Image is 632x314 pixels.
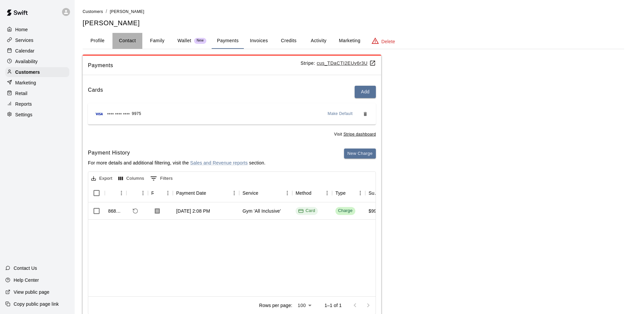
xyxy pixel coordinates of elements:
a: Stripe dashboard [343,132,376,137]
span: 9975 [132,111,141,117]
button: Download Receipt [151,205,163,217]
button: Sort [258,188,268,198]
h6: Cards [88,86,103,98]
a: Customers [83,9,103,14]
div: Payment Date [173,184,239,202]
button: Credits [274,33,304,49]
button: Sort [154,188,163,198]
p: For more details and additional filtering, visit the section. [88,159,265,166]
p: Contact Us [14,265,37,271]
div: Gym 'All Inclusive' [243,208,281,214]
span: Refund payment [130,205,141,217]
div: Type [332,184,365,202]
div: Method [292,184,332,202]
div: Receipt [148,184,173,202]
button: Payments [212,33,244,49]
p: Home [15,26,28,33]
p: Wallet [177,37,191,44]
span: Visit [334,131,376,138]
nav: breadcrumb [83,8,624,15]
div: Card [298,208,315,214]
p: Marketing [15,79,36,86]
a: Reports [5,99,69,109]
button: Menu [355,188,365,198]
div: Charge [338,208,353,214]
button: Sort [130,188,139,198]
button: Profile [83,33,112,49]
a: Sales and Revenue reports [190,160,247,165]
p: Retail [15,90,28,97]
button: Menu [322,188,332,198]
div: Customers [5,67,69,77]
button: Menu [138,188,148,198]
p: Services [15,37,34,44]
div: Refund [126,184,148,202]
a: Services [5,35,69,45]
button: Show filters [149,173,175,184]
p: Calendar [15,48,35,54]
p: Delete [382,38,395,45]
button: Contact [112,33,142,49]
div: Retail [5,88,69,98]
a: cus_TDaCTI2EUv6r3U [317,60,376,66]
div: Payment Date [176,184,206,202]
img: Credit card brand logo [93,111,105,117]
button: Family [142,33,172,49]
button: Menu [163,188,173,198]
button: Add [355,86,376,98]
a: Availability [5,56,69,66]
a: Settings [5,110,69,120]
li: / [106,8,107,15]
a: Marketing [5,78,69,88]
span: New [194,39,206,43]
h6: Payment History [88,149,265,157]
div: 868272 [108,208,123,214]
button: Sort [312,188,321,198]
p: Reports [15,101,32,107]
button: Sort [206,188,216,198]
p: View public page [14,289,49,295]
button: Make Default [325,109,356,119]
div: Id [105,184,126,202]
button: Invoices [244,33,274,49]
div: basic tabs example [83,33,624,49]
button: Marketing [333,33,366,49]
button: Sort [346,188,355,198]
div: Service [243,184,258,202]
button: Remove [360,109,371,119]
p: 1–1 of 1 [324,302,342,309]
span: [PERSON_NAME] [110,9,144,14]
button: Sort [108,188,117,198]
a: Calendar [5,46,69,56]
div: $99.00 [369,208,383,214]
button: Menu [229,188,239,198]
button: Activity [304,33,333,49]
button: New Charge [344,149,376,159]
p: Help Center [14,277,39,283]
div: Type [335,184,346,202]
a: Home [5,25,69,35]
p: Customers [15,69,40,75]
h5: [PERSON_NAME] [83,19,624,28]
p: Copy public page link [14,301,59,307]
p: Availability [15,58,38,65]
button: Export [90,173,114,184]
div: Subtotal [369,184,379,202]
button: Select columns [117,173,146,184]
div: Receipt [151,184,154,202]
p: Rows per page: [259,302,292,309]
span: Make Default [328,111,353,117]
p: Stripe: [301,60,376,67]
p: Settings [15,111,33,118]
div: Oct 11, 2025, 2:08 PM [176,208,210,214]
button: Menu [116,188,126,198]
